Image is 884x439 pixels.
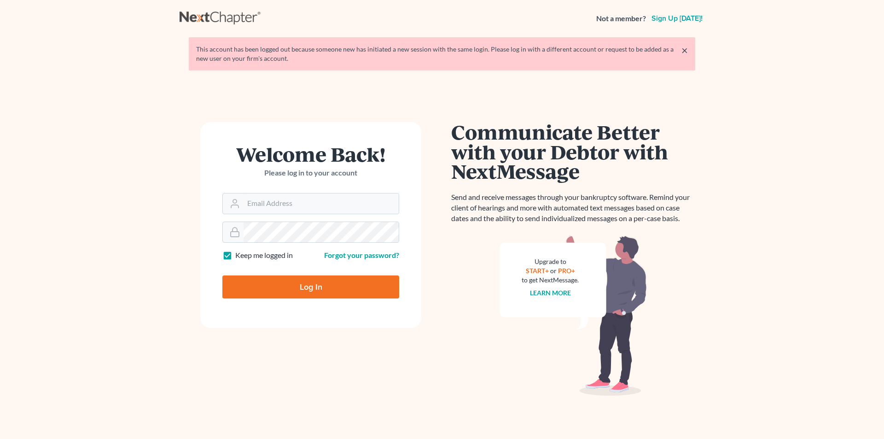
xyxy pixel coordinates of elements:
strong: Not a member? [596,13,646,24]
span: or [550,267,557,275]
a: PRO+ [558,267,575,275]
a: Learn more [530,289,571,297]
p: Send and receive messages through your bankruptcy software. Remind your client of hearings and mo... [451,192,695,224]
label: Keep me logged in [235,250,293,261]
div: Upgrade to [522,257,579,266]
a: START+ [526,267,549,275]
div: to get NextMessage. [522,275,579,285]
a: Sign up [DATE]! [650,15,704,22]
a: × [681,45,688,56]
input: Log In [222,275,399,299]
h1: Welcome Back! [222,144,399,164]
input: Email Address [244,193,399,214]
img: nextmessage_bg-59042aed3d76b12b5cd301f8e5b87938c9018125f34e5fa2b7a6b67550977c72.svg [500,235,647,396]
h1: Communicate Better with your Debtor with NextMessage [451,122,695,181]
p: Please log in to your account [222,168,399,178]
div: This account has been logged out because someone new has initiated a new session with the same lo... [196,45,688,63]
a: Forgot your password? [324,251,399,259]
